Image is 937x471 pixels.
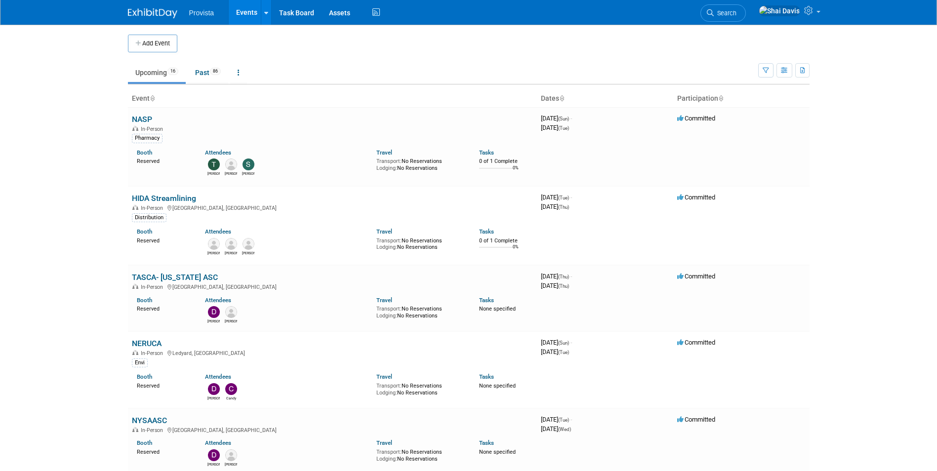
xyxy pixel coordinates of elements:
span: [DATE] [541,282,569,289]
a: HIDA Streamlining [132,194,196,203]
span: (Tue) [558,125,569,131]
a: Tasks [479,373,494,380]
a: Tasks [479,297,494,304]
span: Lodging: [376,390,397,396]
a: Travel [376,297,392,304]
a: Travel [376,439,392,446]
img: Candy Price [225,383,237,395]
span: Provista [189,9,214,17]
span: Search [714,9,736,17]
div: Justyn Okoniewski [225,170,237,176]
div: Reserved [137,381,191,390]
span: None specified [479,449,516,455]
span: [DATE] [541,348,569,355]
img: In-Person Event [132,205,138,210]
a: Booth [137,228,152,235]
span: In-Person [141,205,166,211]
div: Trisha Mitkus [207,170,220,176]
a: NERUCA [132,339,162,348]
a: Attendees [205,373,231,380]
img: In-Person Event [132,284,138,289]
span: (Wed) [558,427,571,432]
div: Distribution [132,213,166,222]
a: NYSAASC [132,416,167,425]
img: Vince Gay [225,306,237,318]
a: Sort by Start Date [559,94,564,102]
img: In-Person Event [132,427,138,432]
div: Reserved [137,447,191,456]
a: Travel [376,149,392,156]
div: Debbie Treat [207,461,220,467]
img: Trisha Mitkus [208,158,220,170]
th: Participation [673,90,810,107]
span: Committed [677,194,715,201]
div: Stephanie Miller [242,170,254,176]
img: Jerry Johnson [225,238,237,250]
div: Vince Gay [225,461,237,467]
span: [DATE] [541,194,572,201]
span: Committed [677,339,715,346]
span: (Sun) [558,340,569,346]
a: Attendees [205,228,231,235]
span: [DATE] [541,425,571,432]
a: Sort by Participation Type [718,94,723,102]
img: ExhibitDay [128,8,177,18]
span: (Tue) [558,195,569,200]
span: [DATE] [541,273,572,280]
a: Attendees [205,439,231,446]
a: Attendees [205,297,231,304]
div: No Reservations No Reservations [376,156,464,171]
img: Justyn Okoniewski [225,158,237,170]
a: Booth [137,439,152,446]
a: Search [700,4,746,22]
a: Travel [376,228,392,235]
span: In-Person [141,427,166,433]
img: Austen Turner [243,238,254,250]
a: Upcoming16 [128,63,186,82]
img: Debbie Treat [208,306,220,318]
span: Lodging: [376,456,397,462]
span: In-Person [141,350,166,356]
span: Transport: [376,383,402,389]
div: Debbie Treat [207,318,220,324]
span: Transport: [376,158,402,164]
a: Booth [137,373,152,380]
th: Dates [537,90,673,107]
span: - [570,115,572,122]
div: No Reservations No Reservations [376,447,464,462]
span: 86 [210,68,221,75]
span: Committed [677,115,715,122]
span: (Tue) [558,350,569,355]
span: - [570,339,572,346]
img: Jeff Kittle [208,238,220,250]
span: (Tue) [558,417,569,423]
span: (Sun) [558,116,569,121]
div: 0 of 1 Complete [479,237,533,244]
img: In-Person Event [132,126,138,131]
div: Reserved [137,304,191,313]
th: Event [128,90,537,107]
span: Transport: [376,306,402,312]
span: (Thu) [558,204,569,210]
span: 16 [167,68,178,75]
td: 0% [513,244,519,258]
div: [GEOGRAPHIC_DATA], [GEOGRAPHIC_DATA] [132,426,533,433]
span: [DATE] [541,203,569,210]
a: Tasks [479,439,494,446]
div: Austen Turner [242,250,254,256]
img: Debbie Treat [208,449,220,461]
span: In-Person [141,126,166,132]
span: Transport: [376,237,402,244]
a: NASP [132,115,152,124]
span: - [570,273,572,280]
a: Tasks [479,149,494,156]
div: Candy Price [225,395,237,401]
span: (Thu) [558,274,569,279]
span: In-Person [141,284,166,290]
a: Attendees [205,149,231,156]
div: Jeff Kittle [207,250,220,256]
span: Committed [677,273,715,280]
img: Debbie Treat [208,383,220,395]
div: No Reservations No Reservations [376,381,464,396]
span: [DATE] [541,115,572,122]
